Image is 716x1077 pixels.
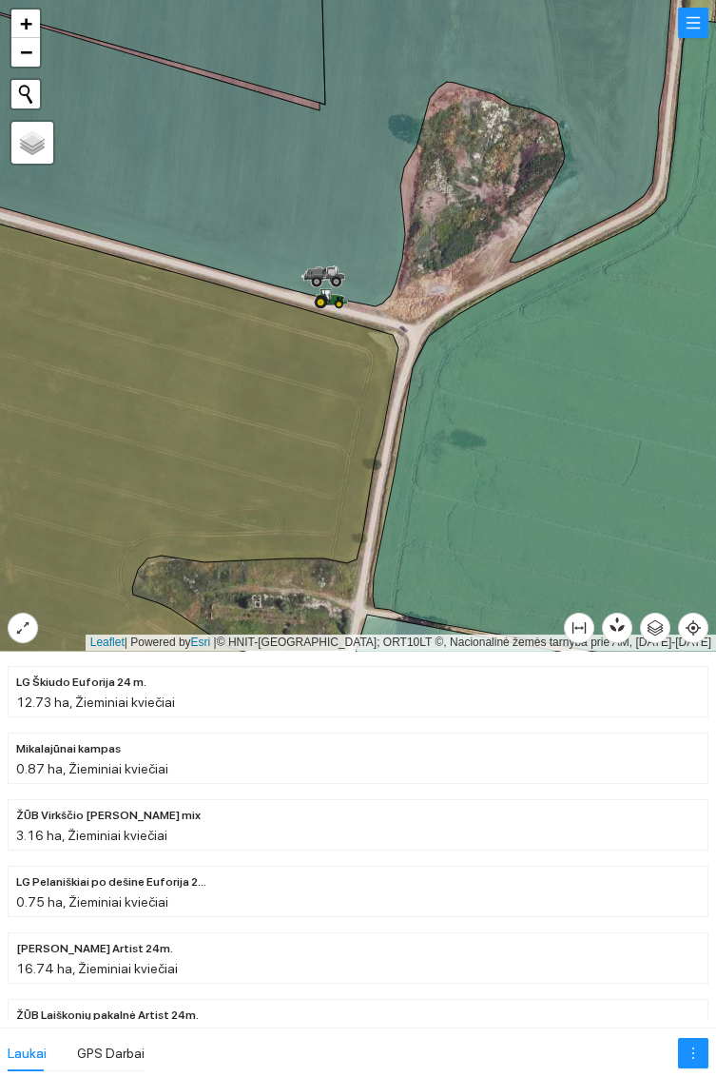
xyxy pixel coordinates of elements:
[9,620,37,636] span: expand-alt
[679,620,707,636] span: aim
[678,8,708,38] button: menu
[16,761,168,776] span: 0.87 ha, Žieminiai kviečiai
[16,1007,199,1025] span: ŽŪB Laiškonių pakalnė Artist 24m.
[16,940,173,958] span: ŽŪB Kriščiūno Artist 24m.
[16,873,206,891] span: LG Pelaniškiai po dešine Euforija 24m.
[16,807,201,825] span: ŽŪB Virkščio Veselkiškiai mix
[564,613,594,643] button: column-width
[8,1043,47,1064] div: Laukai
[16,740,121,758] span: Mikalajūnai kampas
[20,11,32,35] span: +
[11,38,40,67] a: Zoom out
[679,1046,707,1061] span: more
[8,613,38,643] button: expand-alt
[678,1038,708,1068] button: more
[678,613,708,643] button: aim
[16,674,146,692] span: LG Škiudo Euforija 24 m.
[16,961,178,976] span: 16.74 ha, Žieminiai kviečiai
[565,620,593,636] span: column-width
[11,10,40,38] a: Zoom in
[77,1043,145,1064] div: GPS Darbai
[191,636,211,649] a: Esri
[11,80,40,108] button: Initiate a new search
[86,635,716,651] div: | Powered by © HNIT-[GEOGRAPHIC_DATA]; ORT10LT ©, Nacionalinė žemės tarnyba prie AM, [DATE]-[DATE]
[11,122,53,164] a: Layers
[16,828,167,843] span: 3.16 ha, Žieminiai kviečiai
[20,40,32,64] span: −
[214,636,217,649] span: |
[16,695,175,710] span: 12.73 ha, Žieminiai kviečiai
[90,636,125,649] a: Leaflet
[16,894,168,910] span: 0.75 ha, Žieminiai kviečiai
